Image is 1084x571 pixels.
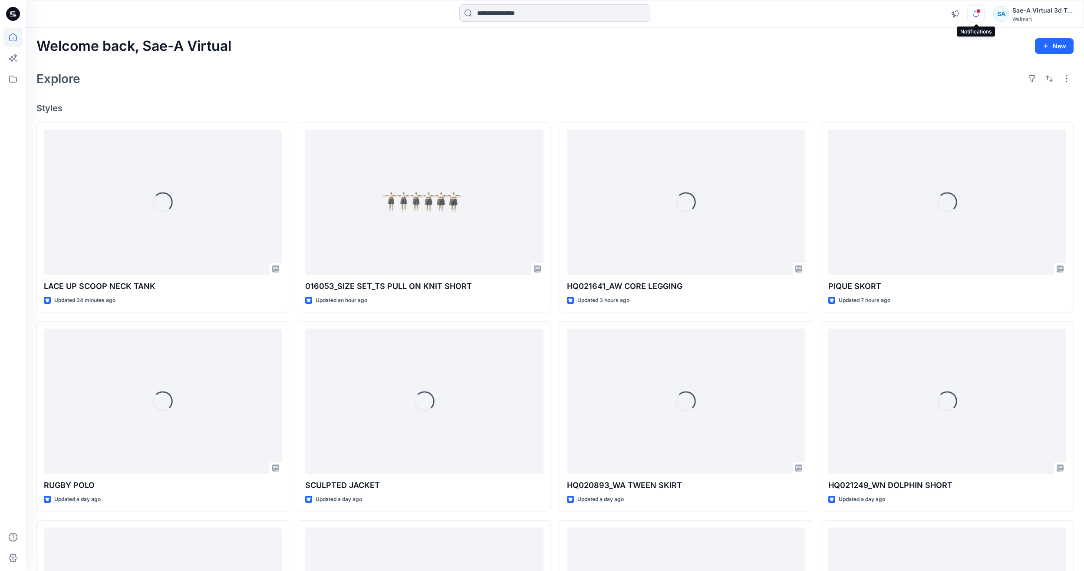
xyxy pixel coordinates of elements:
[839,495,885,504] p: Updated a day ago
[316,296,367,305] p: Updated an hour ago
[577,495,624,504] p: Updated a day ago
[305,280,543,292] p: 016053_SIZE SET_TS PULL ON KNIT SHORT
[567,280,805,292] p: HQ021641_AW CORE LEGGING
[993,6,1009,22] div: SA
[44,280,282,292] p: LACE UP SCOOP NECK TANK
[305,479,543,491] p: SCULPTED JACKET
[305,129,543,275] a: 016053_SIZE SET_TS PULL ON KNIT SHORT
[36,38,231,54] h2: Welcome back, Sae-A Virtual
[567,479,805,491] p: HQ020893_WA TWEEN SKIRT
[36,103,1074,113] h4: Styles
[839,296,890,305] p: Updated 7 hours ago
[54,296,115,305] p: Updated 34 minutes ago
[44,479,282,491] p: RUGBY POLO
[828,479,1066,491] p: HQ021249_WN DOLPHIN SHORT
[1012,16,1073,22] div: Walmart
[828,280,1066,292] p: PIQUE SKORT
[36,72,80,86] h2: Explore
[1012,5,1073,16] div: Sae-A Virtual 3d Team
[54,495,101,504] p: Updated a day ago
[1035,38,1074,54] button: New
[316,495,362,504] p: Updated a day ago
[577,296,629,305] p: Updated 3 hours ago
